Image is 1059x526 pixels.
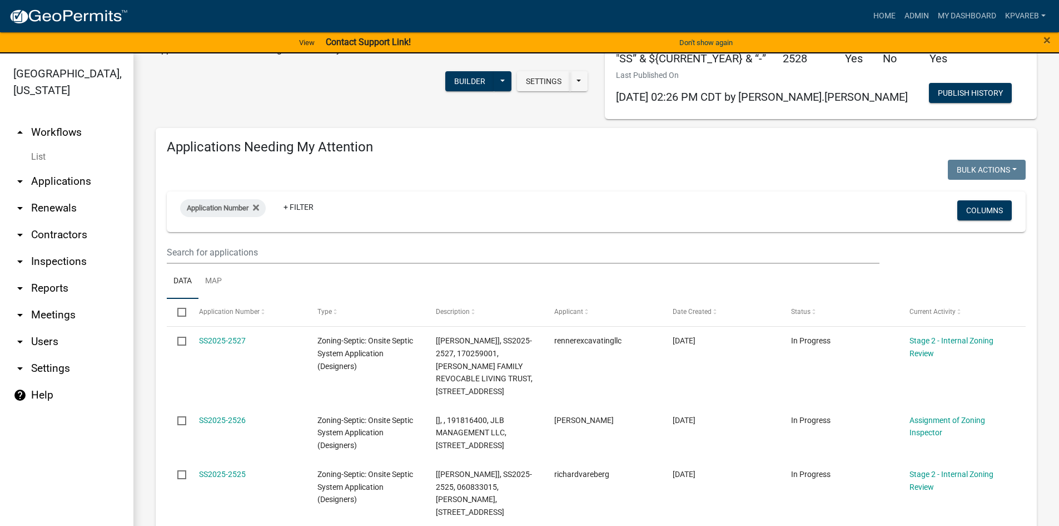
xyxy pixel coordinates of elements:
a: SS2025-2525 [199,470,246,479]
span: In Progress [791,470,831,479]
datatable-header-cell: Select [167,299,188,326]
h5: No [883,52,913,65]
span: In Progress [791,336,831,345]
a: Home [869,6,900,27]
span: Date Created [673,308,712,316]
a: Stage 2 - Internal Zoning Review [909,470,993,491]
a: kpvareb [1001,6,1050,27]
span: richardvareberg [554,470,609,479]
button: Don't show again [675,33,737,52]
i: arrow_drop_down [13,228,27,242]
datatable-header-cell: Description [425,299,544,326]
p: Last Published On [616,70,908,81]
button: Bulk Actions [948,160,1026,180]
span: 09/16/2025 [673,416,695,425]
h5: "SS” & ${CURRENT_YEAR} & “-” [616,52,766,65]
span: Type [317,308,332,316]
h5: Yes [929,52,957,65]
i: arrow_drop_down [13,255,27,268]
a: Assignment of Zoning Inspector [909,416,985,437]
a: Data [167,264,198,299]
button: Publish History [929,83,1012,103]
datatable-header-cell: Current Activity [899,299,1017,326]
a: Map [198,264,228,299]
span: Description [436,308,470,316]
datatable-header-cell: Applicant [544,299,662,326]
a: SS2025-2526 [199,416,246,425]
datatable-header-cell: Status [780,299,899,326]
input: Search for applications [167,241,879,264]
span: Application Number [187,204,248,212]
datatable-header-cell: Date Created [662,299,780,326]
span: [Jeff Rusness], SS2025-2525, 060833015, TROY ANDERSON, 14569 OAK RIDGE RD [436,470,532,517]
h5: Yes [845,52,866,65]
span: rennerexcavatingllc [554,336,622,345]
a: Admin [900,6,933,27]
span: Current Activity [909,308,956,316]
span: Zoning-Septic: Onsite Septic System Application (Designers) [317,416,413,450]
i: help [13,389,27,402]
span: Zoning-Septic: Onsite Septic System Application (Designers) [317,470,413,504]
button: Builder [445,71,494,91]
button: Columns [957,200,1012,220]
span: Jamie [554,416,614,425]
i: arrow_drop_down [13,201,27,215]
strong: Contact Support Link! [326,37,411,47]
button: Close [1043,33,1051,47]
span: [Jeff Rusness], SS2025-2527, 170259001, RICHARDS FAMILY REVOCABLE LIVING TRUST, 12040 SHOREWOOD B... [436,336,533,396]
h4: Applications Needing My Attention [167,139,1026,155]
i: arrow_drop_down [13,308,27,322]
a: SS2025-2527 [199,336,246,345]
i: arrow_drop_down [13,335,27,348]
span: 09/16/2025 [673,470,695,479]
h5: 2528 [783,52,828,65]
button: Settings [517,71,570,91]
a: My Dashboard [933,6,1001,27]
span: Applicant [554,308,583,316]
span: Status [791,308,811,316]
wm-modal-confirm: Workflow Publish History [929,89,1012,98]
i: arrow_drop_down [13,282,27,295]
span: In Progress [791,416,831,425]
span: [DATE] 02:26 PM CDT by [PERSON_NAME].[PERSON_NAME] [616,90,908,104]
a: + Filter [275,197,322,217]
span: Application Number [199,308,260,316]
span: × [1043,32,1051,48]
span: 09/18/2025 [673,336,695,345]
i: arrow_drop_down [13,362,27,375]
i: arrow_drop_down [13,175,27,188]
i: arrow_drop_up [13,126,27,139]
datatable-header-cell: Application Number [188,299,306,326]
datatable-header-cell: Type [306,299,425,326]
a: Stage 2 - Internal Zoning Review [909,336,993,358]
span: Zoning-Septic: Onsite Septic System Application (Designers) [317,336,413,371]
a: View [295,33,319,52]
span: [], , 191816400, JLB MANAGEMENT LLC, 13460 270TH AVE [436,416,506,450]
